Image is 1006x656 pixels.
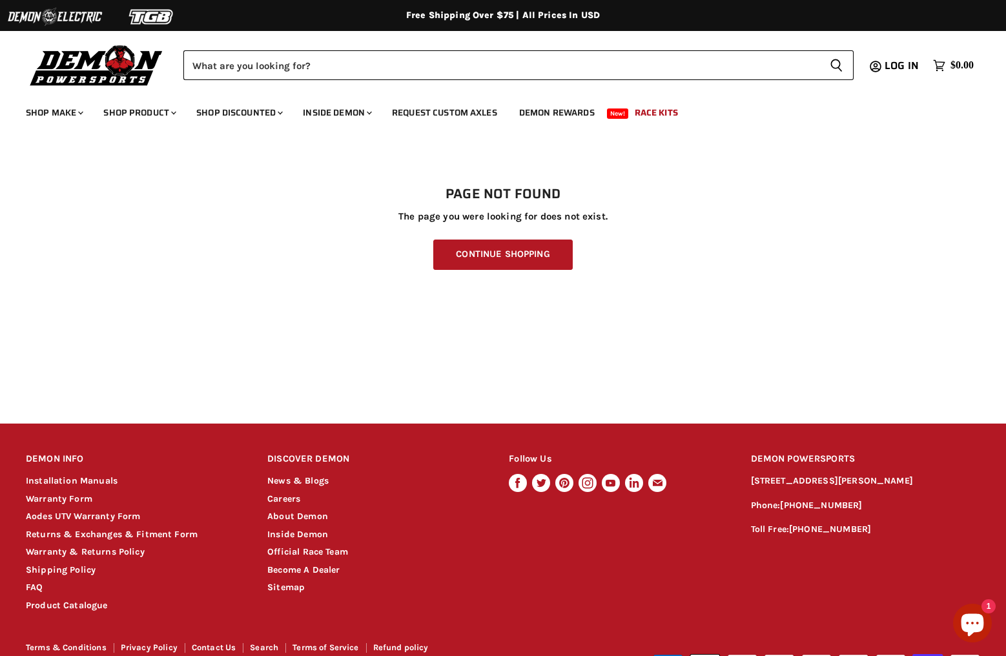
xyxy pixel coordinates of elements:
[121,642,178,652] a: Privacy Policy
[26,582,43,593] a: FAQ
[6,5,103,29] img: Demon Electric Logo 2
[789,524,871,535] a: [PHONE_NUMBER]
[26,475,118,486] a: Installation Manuals
[26,511,140,522] a: Aodes UTV Warranty Form
[26,546,145,557] a: Warranty & Returns Policy
[751,498,980,513] p: Phone:
[751,444,980,475] h2: DEMON POWERSPORTS
[509,99,604,126] a: Demon Rewards
[267,582,305,593] a: Sitemap
[267,475,329,486] a: News & Blogs
[26,529,198,540] a: Returns & Exchanges & Fitment Form
[94,99,184,126] a: Shop Product
[26,42,167,88] img: Demon Powersports
[433,240,572,270] a: Continue Shopping
[267,444,485,475] h2: DISCOVER DEMON
[26,600,108,611] a: Product Catalogue
[509,444,726,475] h2: Follow Us
[187,99,291,126] a: Shop Discounted
[267,529,328,540] a: Inside Demon
[625,99,688,126] a: Race Kits
[26,444,243,475] h2: DEMON INFO
[16,99,91,126] a: Shop Make
[607,108,629,119] span: New!
[26,564,96,575] a: Shipping Policy
[949,604,996,646] inbox-online-store-chat: Shopify online store chat
[780,500,862,511] a: [PHONE_NUMBER]
[250,642,278,652] a: Search
[103,5,200,29] img: TGB Logo 2
[382,99,507,126] a: Request Custom Axles
[267,511,328,522] a: About Demon
[192,642,236,652] a: Contact Us
[183,50,854,80] form: Product
[16,94,970,126] ul: Main menu
[267,493,300,504] a: Careers
[751,474,980,489] p: [STREET_ADDRESS][PERSON_NAME]
[293,99,380,126] a: Inside Demon
[885,57,919,74] span: Log in
[26,493,92,504] a: Warranty Form
[751,522,980,537] p: Toll Free:
[26,211,980,222] p: The page you were looking for does not exist.
[267,564,340,575] a: Become A Dealer
[819,50,854,80] button: Search
[183,50,819,80] input: Search
[879,60,927,72] a: Log in
[267,546,348,557] a: Official Race Team
[26,187,980,202] h1: Page not found
[26,642,107,652] a: Terms & Conditions
[927,56,980,75] a: $0.00
[373,642,429,652] a: Refund policy
[950,59,974,72] span: $0.00
[293,642,358,652] a: Terms of Service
